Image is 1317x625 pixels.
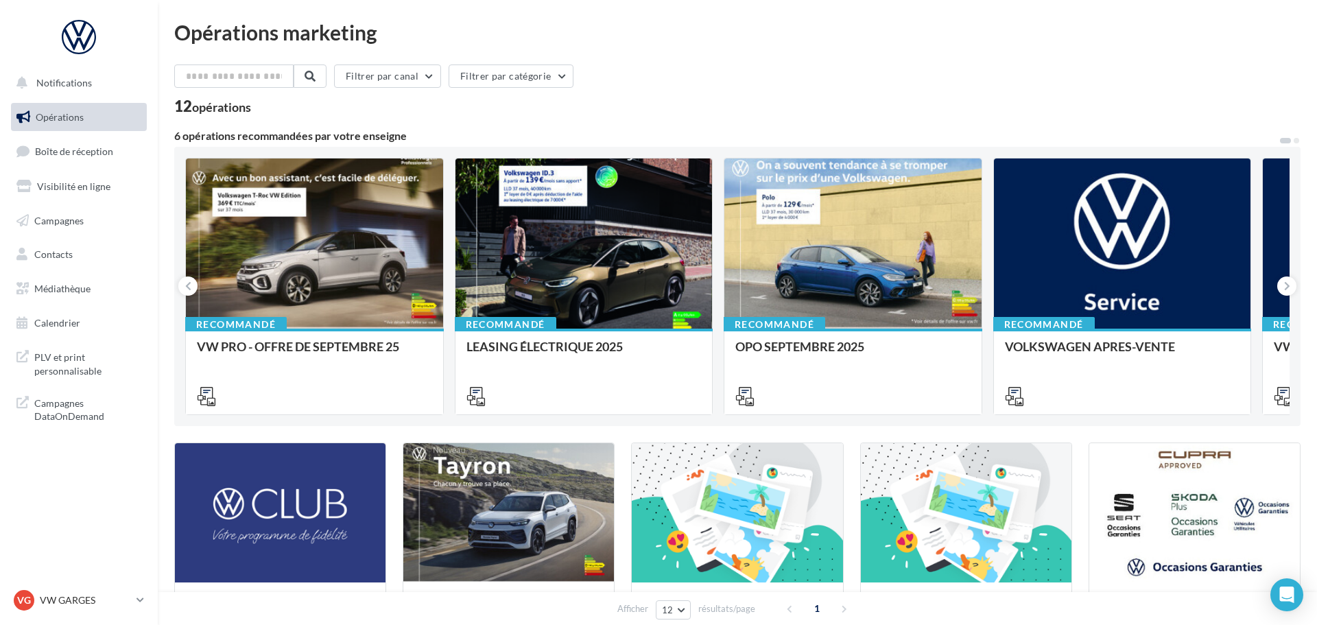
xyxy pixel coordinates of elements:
[8,207,150,235] a: Campagnes
[1005,340,1240,367] div: VOLKSWAGEN APRES-VENTE
[35,145,113,157] span: Boîte de réception
[174,22,1301,43] div: Opérations marketing
[1270,578,1303,611] div: Open Intercom Messenger
[8,172,150,201] a: Visibilité en ligne
[185,317,287,332] div: Recommandé
[34,283,91,294] span: Médiathèque
[449,64,573,88] button: Filtrer par catégorie
[34,348,141,377] span: PLV et print personnalisable
[11,587,147,613] a: VG VW GARGES
[8,137,150,166] a: Boîte de réception
[8,388,150,429] a: Campagnes DataOnDemand
[192,101,251,113] div: opérations
[8,309,150,338] a: Calendrier
[656,600,691,620] button: 12
[197,340,432,367] div: VW PRO - OFFRE DE SEPTEMBRE 25
[334,64,441,88] button: Filtrer par canal
[735,340,971,367] div: OPO SEPTEMBRE 2025
[617,602,648,615] span: Afficher
[34,317,80,329] span: Calendrier
[993,317,1095,332] div: Recommandé
[17,593,31,607] span: VG
[8,103,150,132] a: Opérations
[806,598,828,620] span: 1
[174,99,251,114] div: 12
[8,69,144,97] button: Notifications
[724,317,825,332] div: Recommandé
[174,130,1279,141] div: 6 opérations recommandées par votre enseigne
[34,248,73,260] span: Contacts
[466,340,702,367] div: LEASING ÉLECTRIQUE 2025
[455,317,556,332] div: Recommandé
[37,180,110,192] span: Visibilité en ligne
[40,593,131,607] p: VW GARGES
[34,214,84,226] span: Campagnes
[36,77,92,89] span: Notifications
[698,602,755,615] span: résultats/page
[8,342,150,383] a: PLV et print personnalisable
[34,394,141,423] span: Campagnes DataOnDemand
[8,274,150,303] a: Médiathèque
[8,240,150,269] a: Contacts
[662,604,674,615] span: 12
[36,111,84,123] span: Opérations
